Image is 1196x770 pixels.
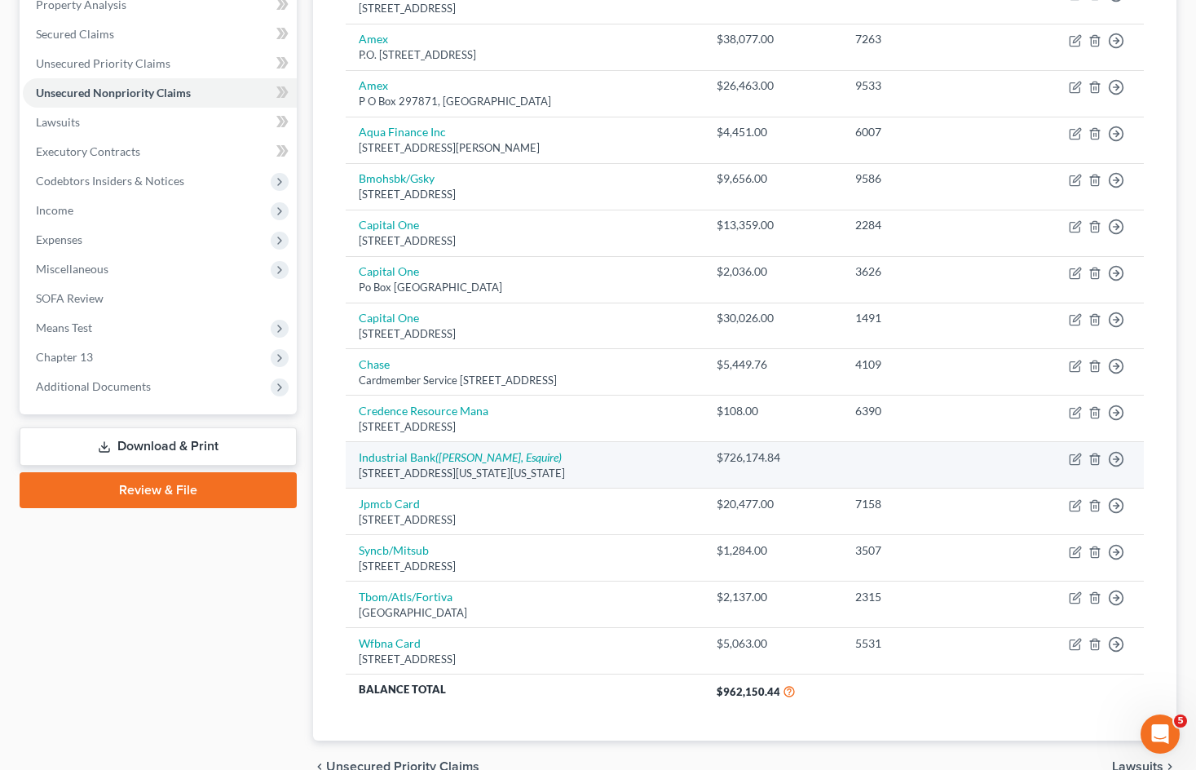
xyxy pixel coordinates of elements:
a: Industrial Bank([PERSON_NAME], Esquire) [359,450,562,464]
div: $2,036.00 [717,263,829,280]
th: Balance Total [346,675,704,708]
div: 1491 [855,310,995,326]
div: $26,463.00 [717,77,829,94]
div: 3507 [855,542,995,559]
div: $20,477.00 [717,496,829,512]
div: [STREET_ADDRESS] [359,326,691,342]
a: Capital One [359,311,419,325]
div: [STREET_ADDRESS] [359,559,691,574]
span: Means Test [36,321,92,334]
div: 2284 [855,217,995,233]
div: [STREET_ADDRESS][US_STATE][US_STATE] [359,466,691,481]
div: [STREET_ADDRESS][PERSON_NAME] [359,140,691,156]
div: $2,137.00 [717,589,829,605]
a: Download & Print [20,427,297,466]
a: Executory Contracts [23,137,297,166]
div: 7263 [855,31,995,47]
div: P O Box 297871, [GEOGRAPHIC_DATA] [359,94,691,109]
span: Executory Contracts [36,144,140,158]
div: $1,284.00 [717,542,829,559]
div: 2315 [855,589,995,605]
span: SOFA Review [36,291,104,305]
span: Expenses [36,232,82,246]
div: 5531 [855,635,995,652]
a: Unsecured Priority Claims [23,49,297,78]
div: [STREET_ADDRESS] [359,652,691,667]
a: Tbom/Atls/Fortiva [359,590,452,604]
div: $5,449.76 [717,356,829,373]
div: [STREET_ADDRESS] [359,187,691,202]
div: 9586 [855,170,995,187]
div: P.O. [STREET_ADDRESS] [359,47,691,63]
span: $962,150.44 [717,685,780,698]
a: Aqua Finance Inc [359,125,446,139]
a: Secured Claims [23,20,297,49]
a: Bmohsbk/Gsky [359,171,435,185]
span: Miscellaneous [36,262,108,276]
div: $108.00 [717,403,829,419]
div: [STREET_ADDRESS] [359,512,691,528]
div: 7158 [855,496,995,512]
div: Cardmember Service [STREET_ADDRESS] [359,373,691,388]
span: Lawsuits [36,115,80,129]
div: Po Box [GEOGRAPHIC_DATA] [359,280,691,295]
div: $4,451.00 [717,124,829,140]
span: Codebtors Insiders & Notices [36,174,184,188]
a: Chase [359,357,390,371]
span: Unsecured Nonpriority Claims [36,86,191,100]
div: $9,656.00 [717,170,829,187]
div: $5,063.00 [717,635,829,652]
span: Income [36,203,73,217]
a: SOFA Review [23,284,297,313]
div: [GEOGRAPHIC_DATA] [359,605,691,621]
div: $30,026.00 [717,310,829,326]
div: 4109 [855,356,995,373]
a: Jpmcb Card [359,497,420,511]
div: $13,359.00 [717,217,829,233]
span: 5 [1174,715,1187,728]
div: [STREET_ADDRESS] [359,419,691,435]
div: 9533 [855,77,995,94]
span: Secured Claims [36,27,114,41]
a: Amex [359,32,388,46]
a: Syncb/Mitsub [359,543,429,557]
div: 3626 [855,263,995,280]
div: $726,174.84 [717,449,829,466]
a: Wfbna Card [359,636,421,650]
div: $38,077.00 [717,31,829,47]
a: Lawsuits [23,108,297,137]
i: ([PERSON_NAME], Esquire) [435,450,562,464]
a: Capital One [359,218,419,232]
div: [STREET_ADDRESS] [359,233,691,249]
iframe: Intercom live chat [1141,715,1180,754]
a: Amex [359,78,388,92]
div: 6007 [855,124,995,140]
div: [STREET_ADDRESS] [359,1,691,16]
div: 6390 [855,403,995,419]
span: Chapter 13 [36,350,93,364]
span: Additional Documents [36,379,151,393]
a: Review & File [20,472,297,508]
a: Credence Resource Mana [359,404,488,418]
a: Capital One [359,264,419,278]
span: Unsecured Priority Claims [36,56,170,70]
a: Unsecured Nonpriority Claims [23,78,297,108]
